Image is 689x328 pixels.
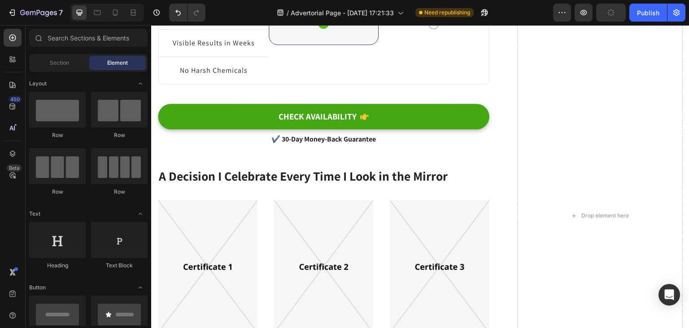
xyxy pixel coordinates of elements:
[29,262,86,270] div: Heading
[151,25,689,328] iframe: Design area
[29,131,86,139] div: Row
[133,207,148,221] span: Toggle open
[287,8,289,18] span: /
[239,175,338,308] img: Alt Image
[133,280,148,295] span: Toggle open
[637,8,659,18] div: Publish
[7,175,106,308] img: Alt Image
[430,187,478,194] div: Drop element here
[91,188,148,196] div: Row
[424,9,470,17] span: Need republishing
[50,59,69,67] span: Section
[29,284,46,292] span: Button
[91,262,148,270] div: Text Block
[29,188,86,196] div: Row
[291,8,394,18] span: Advertorial Page - [DATE] 17:21:33
[123,175,222,308] img: Alt Image
[9,96,22,103] div: 450
[29,29,148,47] input: Search Sections & Elements
[133,76,148,91] span: Toggle open
[29,80,47,88] span: Layout
[4,4,67,22] button: 7
[107,59,128,67] span: Element
[629,4,667,22] button: Publish
[59,7,63,18] p: 7
[91,131,148,139] div: Row
[658,284,680,306] div: Open Intercom Messenger
[7,164,22,172] div: Beta
[29,210,40,218] span: Text
[169,4,205,22] div: Undo/Redo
